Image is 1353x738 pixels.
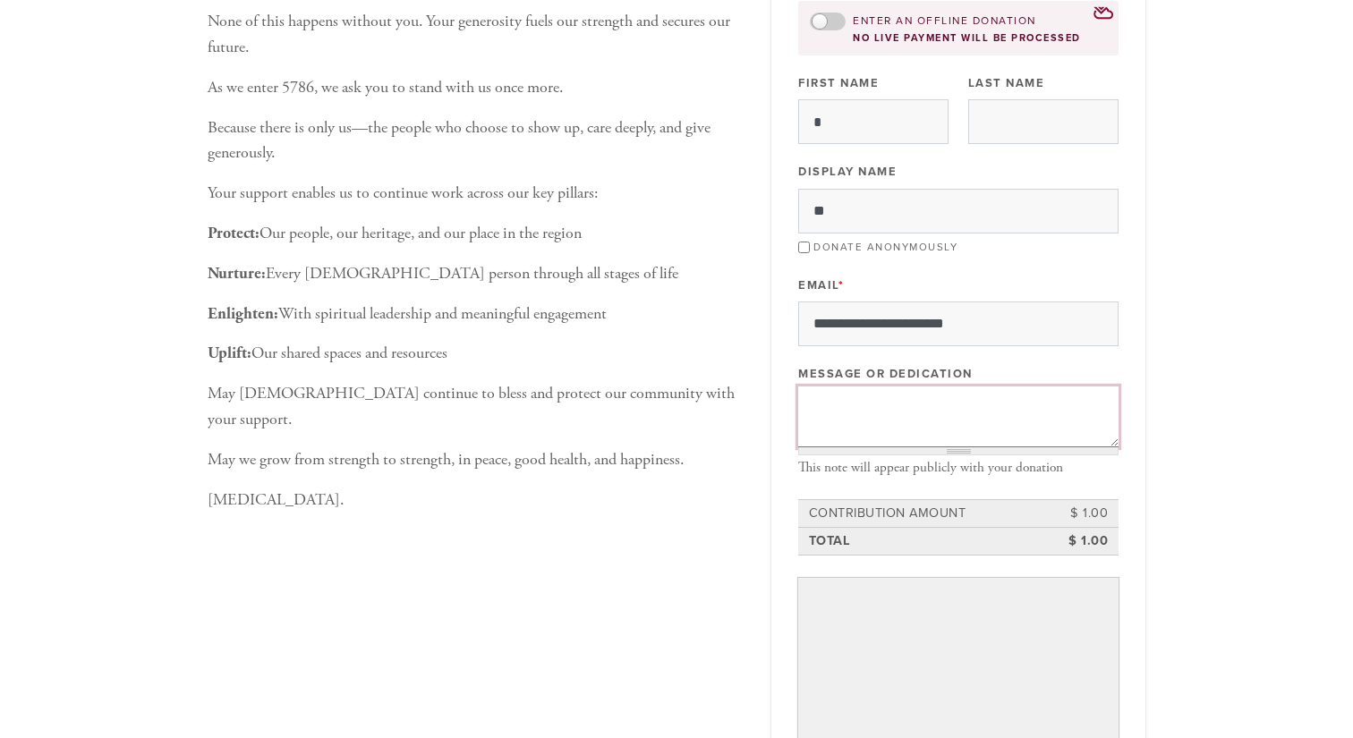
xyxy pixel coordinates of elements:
span: This field is required. [838,278,845,293]
p: Every [DEMOGRAPHIC_DATA] person through all stages of life [208,261,743,287]
td: $ 1.00 [1030,501,1110,526]
label: Last Name [968,75,1045,91]
label: Donate Anonymously [813,241,957,253]
b: Protect: [208,223,260,243]
td: $ 1.00 [1030,529,1110,554]
p: As we enter 5786, we ask you to stand with us once more. [208,75,743,101]
td: Total [806,529,1031,554]
p: With spiritual leadership and meaningful engagement [208,301,743,327]
p: None of this happens without you. Your generosity fuels our strength and secures our future. [208,9,743,61]
label: First Name [798,75,879,91]
label: Display Name [798,164,897,180]
td: Contribution Amount [806,501,1031,526]
p: May [DEMOGRAPHIC_DATA] continue to bless and protect our community with your support. [208,381,743,433]
p: Your support enables us to continue work across our key pillars: [208,181,743,207]
div: no live payment will be processed [810,32,1107,44]
p: May we grow from strength to strength, in peace, good health, and happiness. [208,447,743,473]
p: Our shared spaces and resources [208,341,743,367]
b: Enlighten: [208,303,278,324]
label: Email [798,277,844,293]
p: Because there is only us—the people who choose to show up, care deeply, and give generously. [208,115,743,167]
div: This note will appear publicly with your donation [798,460,1119,476]
label: Enter an offline donation [853,13,1036,29]
label: Message or dedication [798,366,973,382]
p: Our people, our heritage, and our place in the region [208,221,743,247]
b: Nurture: [208,263,266,284]
p: [MEDICAL_DATA]. [208,488,743,513]
b: Uplift: [208,343,251,363]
